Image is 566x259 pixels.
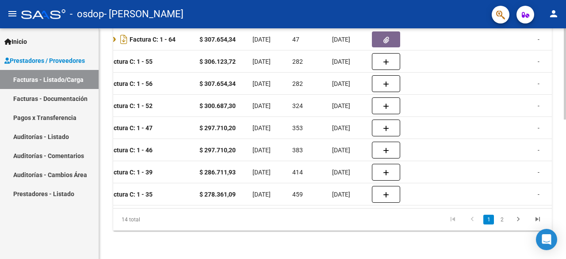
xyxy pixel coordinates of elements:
span: - [538,169,539,176]
span: [DATE] [332,36,350,43]
span: [DATE] [252,58,271,65]
span: - [538,191,539,198]
span: 414 [292,169,303,176]
span: - [538,36,539,43]
span: - [538,147,539,154]
span: 324 [292,102,303,109]
span: [DATE] [252,147,271,154]
span: [DATE] [252,169,271,176]
strong: $ 306.123,72 [199,58,236,65]
strong: $ 300.687,30 [199,102,236,109]
span: 353 [292,124,303,131]
i: Descargar documento [118,32,130,46]
span: 459 [292,191,303,198]
span: [DATE] [332,102,350,109]
span: [DATE] [332,58,350,65]
strong: Factura C: 1 - 35 [107,191,153,198]
span: [DATE] [252,80,271,87]
strong: $ 297.710,20 [199,147,236,154]
a: 2 [497,215,507,224]
strong: $ 286.711,93 [199,169,236,176]
span: [DATE] [332,169,350,176]
strong: Factura C: 1 - 46 [107,147,153,154]
a: 1 [483,215,494,224]
strong: Factura C: 1 - 47 [107,124,153,131]
span: [DATE] [332,80,350,87]
mat-icon: person [548,8,559,19]
span: [DATE] [252,124,271,131]
strong: $ 307.654,34 [199,80,236,87]
span: 47 [292,36,299,43]
a: go to previous page [464,215,481,224]
span: - [538,80,539,87]
div: Open Intercom Messenger [536,229,557,250]
span: [DATE] [252,36,271,43]
span: [DATE] [332,191,350,198]
div: 14 total [113,209,199,231]
span: [DATE] [332,124,350,131]
span: [DATE] [252,191,271,198]
strong: Factura C: 1 - 52 [107,102,153,109]
strong: $ 278.361,09 [199,191,236,198]
strong: Factura C: 1 - 55 [107,58,153,65]
strong: Factura C: 1 - 64 [130,36,176,43]
span: - [538,102,539,109]
span: 383 [292,147,303,154]
li: page 2 [495,212,509,227]
span: Prestadores / Proveedores [4,56,85,66]
a: go to last page [529,215,546,224]
mat-icon: menu [7,8,18,19]
a: go to next page [510,215,527,224]
span: 282 [292,58,303,65]
span: [DATE] [252,102,271,109]
strong: Factura C: 1 - 56 [107,80,153,87]
li: page 1 [482,212,495,227]
span: - [PERSON_NAME] [104,4,184,24]
span: [DATE] [332,147,350,154]
strong: $ 297.710,20 [199,124,236,131]
strong: Factura C: 1 - 39 [107,169,153,176]
span: - [538,124,539,131]
span: - osdop [70,4,104,24]
span: - [538,58,539,65]
span: Inicio [4,37,27,46]
a: go to first page [444,215,461,224]
strong: $ 307.654,34 [199,36,236,43]
span: 282 [292,80,303,87]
